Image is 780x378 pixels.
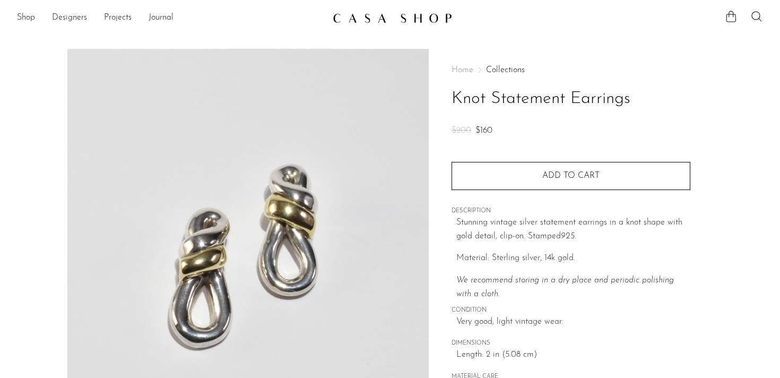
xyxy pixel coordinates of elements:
span: CONDITION [452,306,690,315]
span: $160 [475,126,492,135]
a: Projects [104,11,132,25]
a: Collections [486,66,525,74]
p: Stunning vintage silver statement earrings in a knot shape with gold detail, clip-on. Stamped [456,216,690,243]
span: DIMENSIONS [452,339,690,348]
p: Material: Sterling silver, 14k gold. [456,252,690,265]
button: Add to cart [452,162,690,190]
i: We recommend storing in a dry place and periodic polishing with a cloth. [456,276,674,298]
a: Journal [149,11,174,25]
span: Add to cart [542,171,600,180]
span: $200 [452,126,471,135]
a: Shop [17,11,35,25]
span: Length: 2 in (5.08 cm) [456,348,690,362]
span: DESCRIPTION [452,207,690,216]
nav: Breadcrumbs [452,66,690,74]
ul: NEW HEADER MENU [17,9,324,27]
em: 925. [561,232,576,240]
nav: Desktop navigation [17,9,324,27]
span: Very good; light vintage wear. [456,315,690,329]
span: Home [452,66,473,74]
h1: Knot Statement Earrings [452,85,690,113]
a: Designers [52,11,87,25]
